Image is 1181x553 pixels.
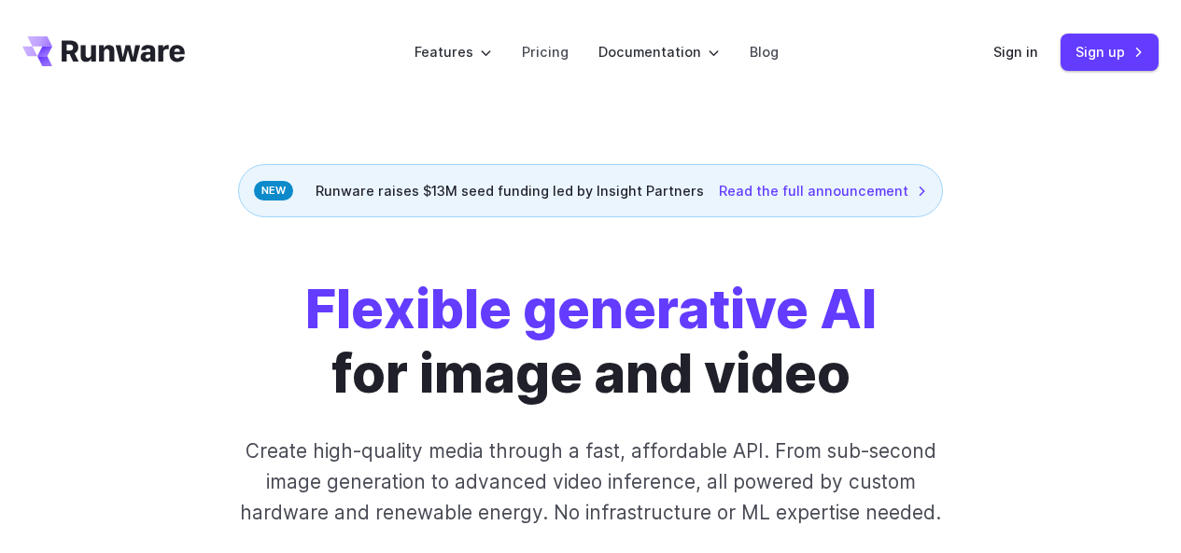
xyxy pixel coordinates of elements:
[305,277,877,406] h1: for image and video
[415,41,492,62] label: Features
[227,435,954,529] p: Create high-quality media through a fast, affordable API. From sub-second image generation to adv...
[1061,34,1159,70] a: Sign up
[305,276,877,341] strong: Flexible generative AI
[750,41,779,62] a: Blog
[238,164,943,217] div: Runware raises $13M seed funding led by Insight Partners
[993,41,1038,62] a: Sign in
[522,41,569,62] a: Pricing
[719,180,927,201] a: Read the full announcement
[22,36,185,66] a: Go to /
[598,41,720,62] label: Documentation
